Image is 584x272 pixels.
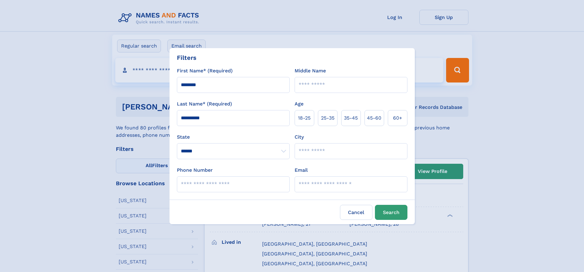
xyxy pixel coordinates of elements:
span: 60+ [393,114,402,122]
span: 25‑35 [321,114,334,122]
label: Cancel [340,205,372,220]
span: 35‑45 [344,114,358,122]
label: Age [295,100,303,108]
label: Email [295,167,308,174]
span: 45‑60 [367,114,381,122]
span: 18‑25 [298,114,311,122]
button: Search [375,205,407,220]
label: State [177,133,290,141]
label: Last Name* (Required) [177,100,232,108]
label: First Name* (Required) [177,67,233,75]
div: Filters [177,53,197,62]
label: City [295,133,304,141]
label: Middle Name [295,67,326,75]
label: Phone Number [177,167,213,174]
